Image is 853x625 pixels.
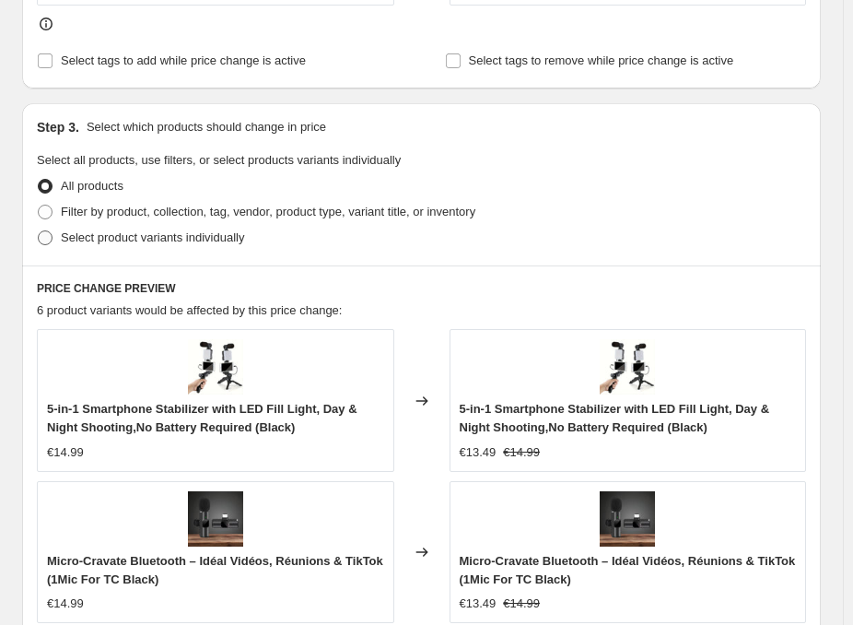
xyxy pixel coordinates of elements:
[37,118,79,136] h2: Step 3.
[61,205,475,218] span: Filter by product, collection, tag, vendor, product type, variant title, or inventory
[460,554,796,586] span: Micro-Cravate Bluetooth – Idéal Vidéos, Réunions & TikTok (1Mic For TC Black)
[87,118,326,136] p: Select which products should change in price
[188,339,243,395] img: ea2f7c41-f4ce-4b48-b45c-23ce7f54d065_80x.jpg
[460,402,770,434] span: 5-in-1 Smartphone Stabilizer with LED Fill Light, Day & Night Shooting,No Battery Required (Black)
[188,491,243,547] img: Micro_bois-Photoroom_80x.jpg
[61,53,306,67] span: Select tags to add while price change is active
[503,595,540,613] strike: €14.99
[600,491,655,547] img: Micro_bois-Photoroom_80x.jpg
[47,554,383,586] span: Micro-Cravate Bluetooth – Idéal Vidéos, Réunions & TikTok (1Mic For TC Black)
[61,179,123,193] span: All products
[600,339,655,395] img: ea2f7c41-f4ce-4b48-b45c-23ce7f54d065_80x.jpg
[47,402,357,434] span: 5-in-1 Smartphone Stabilizer with LED Fill Light, Day & Night Shooting,No Battery Required (Black)
[460,595,497,613] div: €13.49
[37,281,806,296] h6: PRICE CHANGE PREVIEW
[503,443,540,462] strike: €14.99
[460,443,497,462] div: €13.49
[37,303,342,317] span: 6 product variants would be affected by this price change:
[47,443,84,462] div: €14.99
[61,230,244,244] span: Select product variants individually
[47,595,84,613] div: €14.99
[469,53,734,67] span: Select tags to remove while price change is active
[37,153,401,167] span: Select all products, use filters, or select products variants individually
